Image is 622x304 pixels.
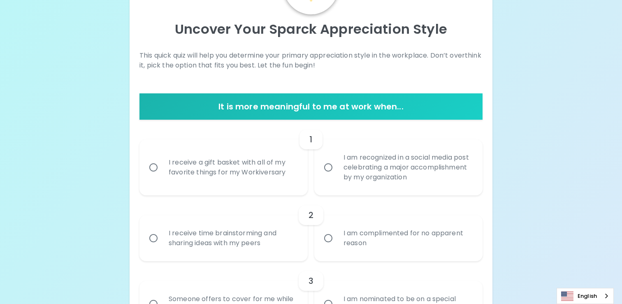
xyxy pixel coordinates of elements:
h6: It is more meaningful to me at work when... [143,100,479,113]
div: I receive time brainstorming and sharing ideas with my peers [162,218,303,258]
div: choice-group-check [139,195,483,261]
p: Uncover Your Sparck Appreciation Style [139,21,483,37]
a: English [557,288,613,304]
div: choice-group-check [139,120,483,195]
div: I am recognized in a social media post celebrating a major accomplishment by my organization [337,143,478,192]
div: I receive a gift basket with all of my favorite things for my Workiversary [162,148,303,187]
h6: 1 [309,133,312,146]
h6: 2 [309,209,313,222]
div: I am complimented for no apparent reason [337,218,478,258]
h6: 3 [309,274,313,288]
aside: Language selected: English [557,288,614,304]
div: Language [557,288,614,304]
p: This quick quiz will help you determine your primary appreciation style in the workplace. Don’t o... [139,51,483,70]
